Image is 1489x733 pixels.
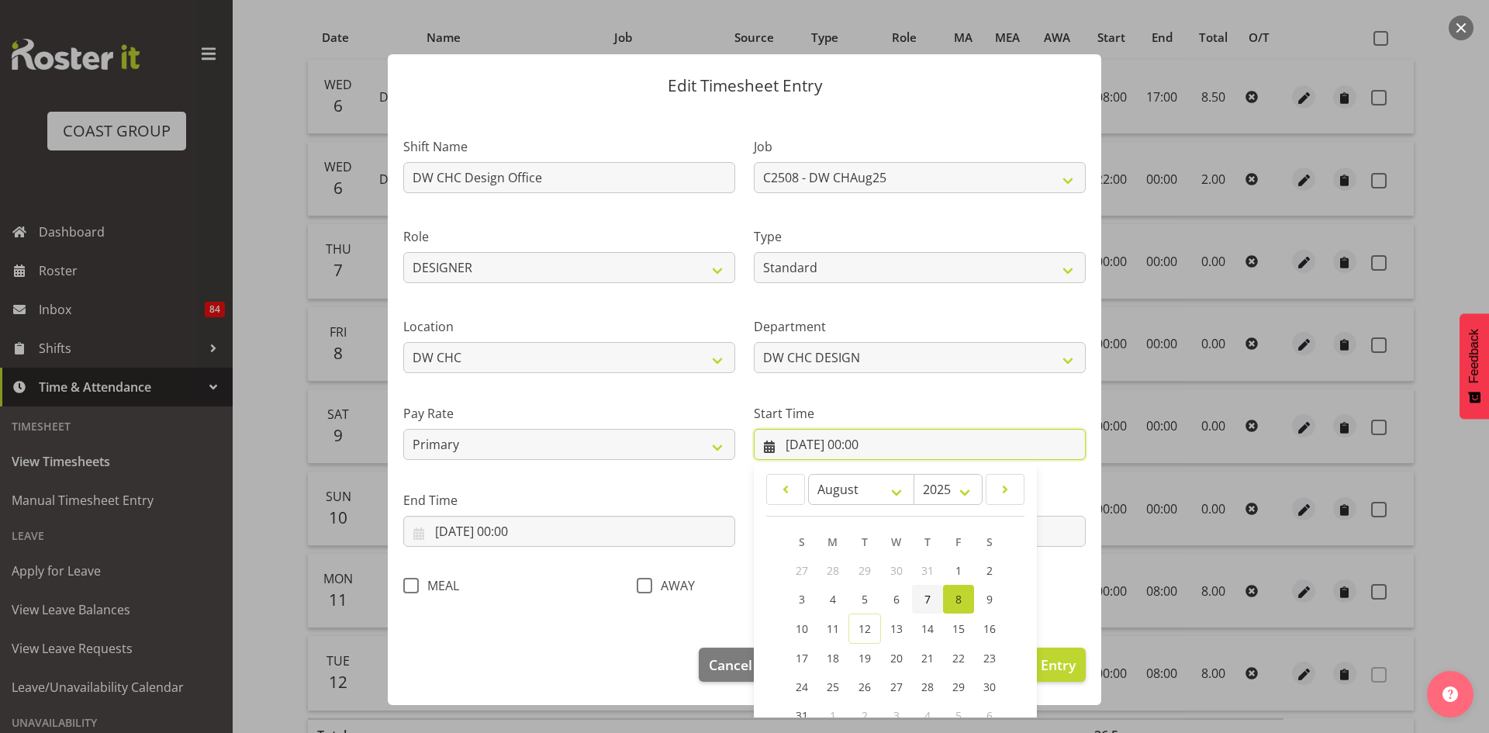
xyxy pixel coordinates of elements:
[786,585,817,614] a: 3
[419,578,459,593] span: MEAL
[796,708,808,723] span: 31
[796,651,808,666] span: 17
[786,644,817,672] a: 17
[859,651,871,666] span: 19
[921,651,934,666] span: 21
[403,516,735,547] input: Click to select...
[848,644,881,672] a: 19
[912,644,943,672] a: 21
[862,708,868,723] span: 2
[986,534,993,549] span: S
[881,585,912,614] a: 6
[912,585,943,614] a: 7
[955,563,962,578] span: 1
[983,651,996,666] span: 23
[754,429,1086,460] input: Click to select...
[403,491,735,510] label: End Time
[974,556,1005,585] a: 2
[817,585,848,614] a: 4
[912,672,943,701] a: 28
[955,708,962,723] span: 5
[943,585,974,614] a: 8
[921,621,934,636] span: 14
[983,621,996,636] span: 16
[799,592,805,607] span: 3
[827,651,839,666] span: 18
[974,672,1005,701] a: 30
[924,708,931,723] span: 4
[859,621,871,636] span: 12
[1467,329,1481,383] span: Feedback
[881,672,912,701] a: 27
[912,614,943,644] a: 14
[862,534,868,549] span: T
[881,614,912,644] a: 13
[848,672,881,701] a: 26
[881,644,912,672] a: 20
[859,679,871,694] span: 26
[924,534,931,549] span: T
[817,614,848,644] a: 11
[921,679,934,694] span: 28
[924,592,931,607] span: 7
[952,651,965,666] span: 22
[848,614,881,644] a: 12
[403,162,735,193] input: Shift Name
[986,592,993,607] span: 9
[1460,313,1489,419] button: Feedback - Show survey
[921,563,934,578] span: 31
[796,563,808,578] span: 27
[827,621,839,636] span: 11
[943,672,974,701] a: 29
[986,708,993,723] span: 6
[983,679,996,694] span: 30
[1442,686,1458,702] img: help-xxl-2.png
[974,614,1005,644] a: 16
[943,614,974,644] a: 15
[403,137,735,156] label: Shift Name
[830,708,836,723] span: 1
[754,227,1086,246] label: Type
[403,317,735,336] label: Location
[955,534,961,549] span: F
[890,563,903,578] span: 30
[827,563,839,578] span: 28
[786,672,817,701] a: 24
[952,679,965,694] span: 29
[943,644,974,672] a: 22
[796,621,808,636] span: 10
[986,563,993,578] span: 2
[862,592,868,607] span: 5
[890,651,903,666] span: 20
[893,592,900,607] span: 6
[974,644,1005,672] a: 23
[403,404,735,423] label: Pay Rate
[890,679,903,694] span: 27
[859,563,871,578] span: 29
[403,78,1086,94] p: Edit Timesheet Entry
[786,701,817,730] a: 31
[890,621,903,636] span: 13
[403,227,735,246] label: Role
[799,534,805,549] span: S
[893,708,900,723] span: 3
[796,679,808,694] span: 24
[652,578,695,593] span: AWAY
[699,648,762,682] button: Cancel
[974,585,1005,614] a: 9
[754,404,1086,423] label: Start Time
[830,592,836,607] span: 4
[848,585,881,614] a: 5
[989,655,1076,674] span: Update Entry
[943,556,974,585] a: 1
[754,317,1086,336] label: Department
[817,644,848,672] a: 18
[827,679,839,694] span: 25
[827,534,838,549] span: M
[955,592,962,607] span: 8
[891,534,901,549] span: W
[754,137,1086,156] label: Job
[709,655,752,675] span: Cancel
[817,672,848,701] a: 25
[952,621,965,636] span: 15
